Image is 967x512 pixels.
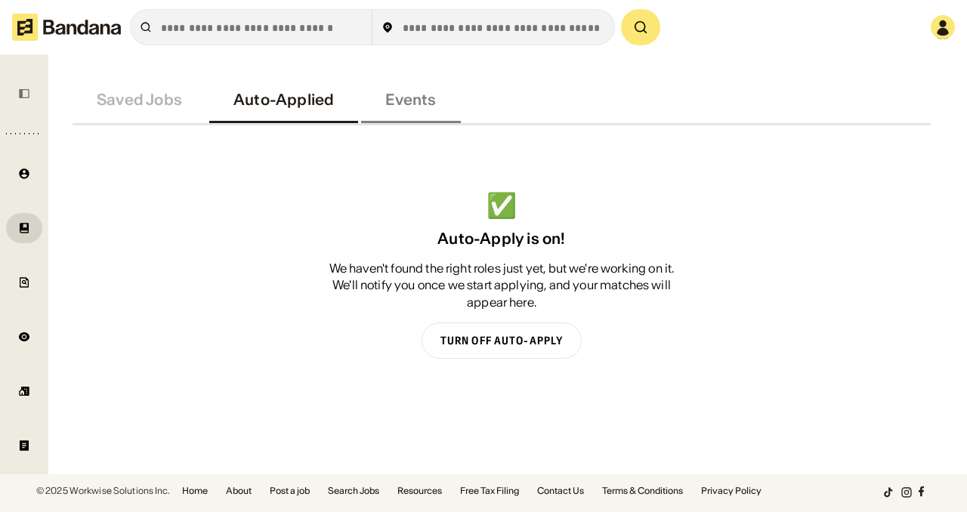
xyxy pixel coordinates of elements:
a: Free Tax Filing [460,486,519,495]
a: Privacy Policy [701,486,762,495]
div: Saved Jobs [97,91,182,109]
a: Post a job [270,486,310,495]
div: Events [385,91,436,109]
div: Auto-Applied [233,91,334,109]
a: About [226,486,252,495]
div: Turn off auto-apply [440,335,563,346]
a: Terms & Conditions [602,486,683,495]
a: Contact Us [537,486,584,495]
div: ✅ [487,193,517,217]
div: © 2025 Workwise Solutions Inc. [36,486,170,495]
div: Auto-Apply is on! [437,230,565,248]
img: Bandana logotype [12,14,121,41]
div: We haven't found the right roles just yet, but we're working on it. We'll notify you once we star... [320,260,683,310]
a: Search Jobs [328,486,379,495]
a: Resources [397,486,442,495]
a: Home [182,486,208,495]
